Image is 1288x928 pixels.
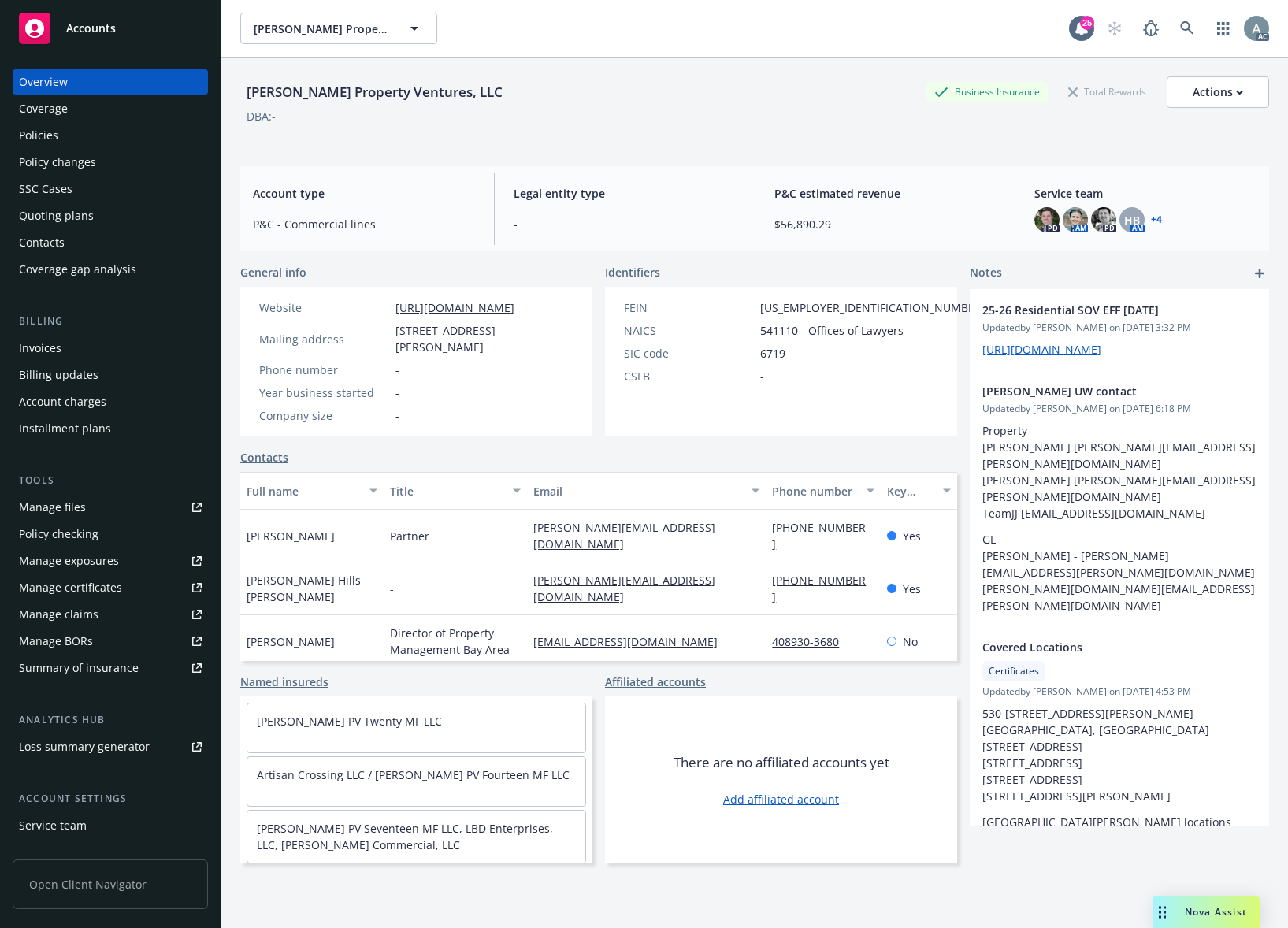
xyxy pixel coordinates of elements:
span: 6719 [760,345,785,362]
img: photo [1091,207,1116,232]
button: Actions [1167,76,1269,108]
div: Manage exposures [19,548,119,574]
a: Policy checking [13,522,208,547]
div: Quoting plans [19,203,94,228]
button: Nova Assist [1153,896,1260,928]
div: Full name [247,483,360,499]
span: 541110 - Offices of Lawyers [760,322,904,339]
span: [PERSON_NAME] [247,528,335,544]
span: [PERSON_NAME] [247,633,335,650]
span: Identifiers [605,264,660,280]
div: Manage claims [19,602,98,627]
span: - [395,362,399,378]
span: - [390,581,394,597]
p: Property [PERSON_NAME] [PERSON_NAME][EMAIL_ADDRESS][PERSON_NAME][DOMAIN_NAME] [PERSON_NAME] [PERS... [982,422,1256,522]
span: Notes [970,264,1002,283]
div: Account settings [13,791,208,807]
div: Policy changes [19,150,96,175]
a: Search [1171,13,1203,44]
img: photo [1063,207,1088,232]
div: Coverage [19,96,68,121]
div: Title [390,483,503,499]
a: add [1250,264,1269,283]
a: Affiliated accounts [605,674,706,690]
img: photo [1034,207,1060,232]
a: Accounts [13,6,208,50]
a: [PERSON_NAME] PV Twenty MF LLC [257,714,442,729]
div: Email [533,483,742,499]
span: There are no affiliated accounts yet [674,753,889,772]
a: Sales relationships [13,840,208,865]
div: Business Insurance [926,82,1048,102]
span: Updated by [PERSON_NAME] on [DATE] 3:32 PM [982,321,1256,335]
span: Legal entity type [514,185,736,202]
button: [PERSON_NAME] Property Ventures, LLC [240,13,437,44]
button: Full name [240,472,384,510]
div: Phone number [259,362,389,378]
a: [EMAIL_ADDRESS][DOMAIN_NAME] [533,634,730,649]
div: Phone number [772,483,857,499]
span: Director of Property Management Bay Area [390,625,521,658]
div: 25 [1080,16,1094,30]
p: 530-[STREET_ADDRESS][PERSON_NAME] [GEOGRAPHIC_DATA], [GEOGRAPHIC_DATA] [STREET_ADDRESS] [STREET_A... [982,705,1256,804]
span: No [903,633,918,650]
a: Start snowing [1099,13,1130,44]
div: Coverage gap analysis [19,257,136,282]
span: Covered Locations [982,639,1216,655]
span: [PERSON_NAME] Hills [PERSON_NAME] [247,572,377,605]
a: Coverage gap analysis [13,257,208,282]
button: Email [527,472,766,510]
div: Policy checking [19,522,98,547]
span: Updated by [PERSON_NAME] on [DATE] 4:53 PM [982,685,1256,699]
span: Updated by [PERSON_NAME] on [DATE] 6:18 PM [982,402,1256,416]
div: Sales relationships [19,840,119,865]
span: HB [1124,212,1140,228]
div: Covered LocationsCertificatesUpdatedby [PERSON_NAME] on [DATE] 4:53 PM530-[STREET_ADDRESS][PERSON... [970,626,1269,859]
div: Contacts [19,230,65,255]
span: 25-26 Residential SOV EFF [DATE] [982,302,1216,318]
span: Yes [903,528,921,544]
div: Year business started [259,384,389,401]
div: Manage certificates [19,575,122,600]
a: SSC Cases [13,176,208,202]
a: +4 [1151,215,1162,225]
div: 25-26 Residential SOV EFF [DATE]Updatedby [PERSON_NAME] on [DATE] 3:32 PM[URL][DOMAIN_NAME] [970,289,1269,370]
a: [PERSON_NAME] PV Seventeen MF LLC, LBD Enterprises, LLC, [PERSON_NAME] Commercial, LLC [257,821,553,852]
a: Manage certificates [13,575,208,600]
div: Analytics hub [13,712,208,728]
a: 408930-3680 [772,634,852,649]
span: - [395,384,399,401]
button: Key contact [881,472,957,510]
a: Manage exposures [13,548,208,574]
div: Manage BORs [19,629,93,654]
div: Total Rewards [1060,82,1154,102]
a: Report a Bug [1135,13,1167,44]
span: Service team [1034,185,1256,202]
span: Yes [903,581,921,597]
div: Tools [13,473,208,488]
button: Title [384,472,527,510]
div: CSLB [624,368,754,384]
span: [STREET_ADDRESS][PERSON_NAME] [395,322,573,355]
a: Manage claims [13,602,208,627]
div: Policies [19,123,58,148]
div: Account charges [19,389,106,414]
span: - [395,407,399,424]
p: [GEOGRAPHIC_DATA][PERSON_NAME] locations have their own Configuration/Master [982,814,1256,847]
span: Account type [253,185,475,202]
span: [US_EMPLOYER_IDENTIFICATION_NUMBER] [760,299,985,316]
span: Open Client Navigator [13,859,208,909]
a: Manage files [13,495,208,520]
a: Switch app [1208,13,1239,44]
div: Summary of insurance [19,655,139,681]
div: Billing updates [19,362,98,388]
div: SSC Cases [19,176,72,202]
a: Policies [13,123,208,148]
a: Service team [13,813,208,838]
a: Account charges [13,389,208,414]
a: Contacts [240,449,288,466]
div: Key contact [887,483,934,499]
div: Manage files [19,495,86,520]
span: P&C estimated revenue [774,185,997,202]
